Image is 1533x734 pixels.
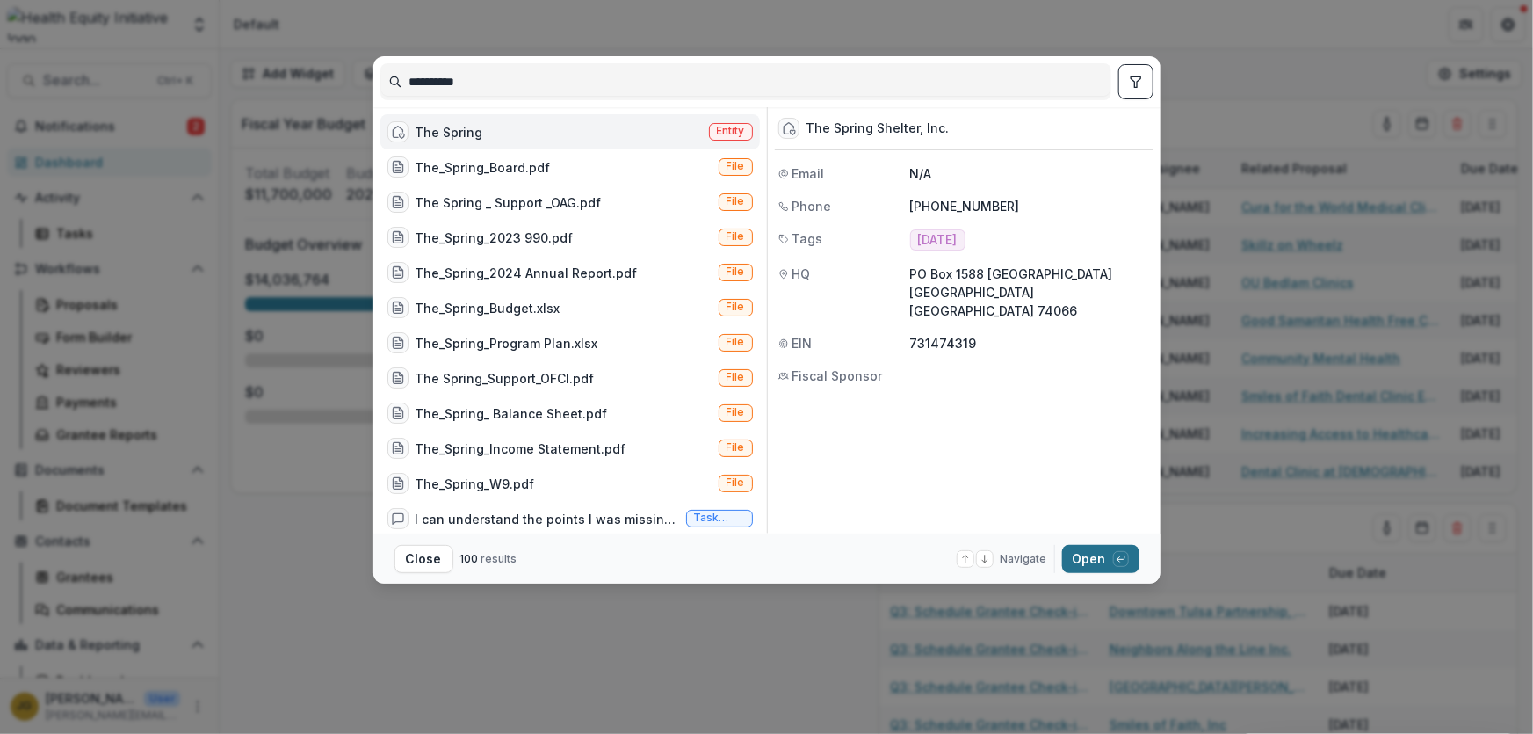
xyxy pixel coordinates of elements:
[416,404,608,423] div: The_Spring_ Balance Sheet.pdf
[1118,64,1153,99] button: toggle filters
[727,195,745,207] span: File
[792,164,825,183] span: Email
[727,230,745,243] span: File
[727,160,745,172] span: File
[1001,551,1047,567] span: Navigate
[416,299,560,317] div: The_Spring_Budget.xlsx
[727,441,745,454] span: File
[792,229,823,248] span: Tags
[416,440,626,458] div: The_Spring_Income Statement.pdf
[416,264,638,282] div: The_Spring_2024 Annual Report.pdf
[416,193,602,212] div: The Spring _ Support _OAG.pdf
[717,125,745,137] span: Entity
[727,371,745,383] span: File
[792,197,832,215] span: Phone
[460,552,479,565] span: 100
[727,336,745,348] span: File
[727,265,745,278] span: File
[918,233,958,248] span: [DATE]
[910,334,1150,352] p: 731474319
[481,552,517,565] span: results
[806,121,950,136] div: The Spring Shelter, Inc.
[792,265,811,283] span: HQ
[792,367,883,385] span: Fiscal Sponsor
[416,229,574,247] div: The_Spring_2023 990.pdf
[910,265,1150,320] p: PO Box 1588 [GEOGRAPHIC_DATA] [GEOGRAPHIC_DATA] [GEOGRAPHIC_DATA] 74066
[727,476,745,489] span: File
[416,158,551,177] div: The_Spring_Board.pdf
[792,334,813,352] span: EIN
[910,197,1150,215] p: [PHONE_NUMBER]
[1062,545,1139,573] button: Open
[416,369,595,388] div: The Spring_Support_OFCI.pdf
[694,512,745,524] span: Task comment
[910,164,1150,183] p: N/A
[416,123,483,142] div: The Spring
[394,545,453,573] button: Close
[416,510,679,528] div: I can understand the points I was missing now by completing portions on my phone or iPad versus a...
[416,334,598,352] div: The_Spring_Program Plan.xlsx
[727,301,745,313] span: File
[416,475,535,493] div: The_Spring_W9.pdf
[727,406,745,418] span: File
